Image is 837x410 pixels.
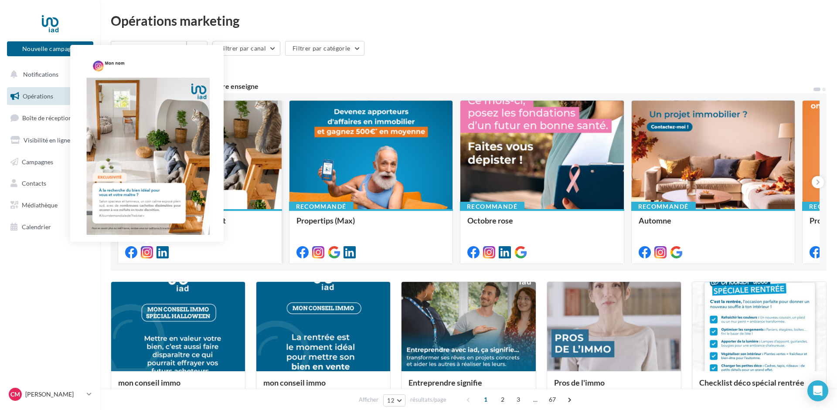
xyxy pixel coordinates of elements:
[5,131,95,149] a: Visibilité en ligne
[111,14,827,27] div: Opérations marketing
[5,218,95,236] a: Calendrier
[22,158,53,165] span: Campagnes
[212,41,280,56] button: Filtrer par canal
[359,396,378,404] span: Afficher
[408,378,528,396] div: Entreprendre signifie
[25,390,83,399] p: [PERSON_NAME]
[5,174,95,193] a: Contacts
[118,378,238,396] div: mon conseil immo
[554,378,674,396] div: Pros de l'immo
[111,63,165,72] div: 802
[5,87,95,105] a: Opérations
[263,378,383,396] div: mon conseil immo
[22,201,58,209] span: Médiathèque
[511,393,525,407] span: 3
[460,202,524,211] div: Recommandé
[125,216,275,234] div: journée mondiale de l'habitat
[7,41,93,56] button: Nouvelle campagne
[5,153,95,171] a: Campagnes
[496,393,510,407] span: 2
[128,64,165,72] div: opérations
[296,216,446,234] div: Propertips (Max)
[23,71,58,78] span: Notifications
[528,393,542,407] span: ...
[807,380,828,401] div: Open Intercom Messenger
[631,202,696,211] div: Recommandé
[7,386,93,403] a: CM [PERSON_NAME]
[10,390,20,399] span: CM
[699,378,819,396] div: Checklist déco spécial rentrée
[387,397,395,404] span: 12
[22,223,51,230] span: Calendrier
[5,65,92,84] button: Notifications
[24,136,70,144] span: Visibilité en ligne
[479,393,493,407] span: 1
[118,202,182,211] div: Recommandé
[545,393,560,407] span: 67
[5,196,95,214] a: Médiathèque
[22,114,72,122] span: Boîte de réception
[285,41,364,56] button: Filtrer par catégorie
[639,216,788,234] div: Automne
[5,108,95,127] a: Boîte de réception
[111,83,813,90] div: 6 opérations recommandées par votre enseigne
[410,396,446,404] span: résultats/page
[289,202,354,211] div: Recommandé
[23,92,53,100] span: Opérations
[467,216,617,234] div: Octobre rose
[383,394,405,407] button: 12
[22,180,46,187] span: Contacts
